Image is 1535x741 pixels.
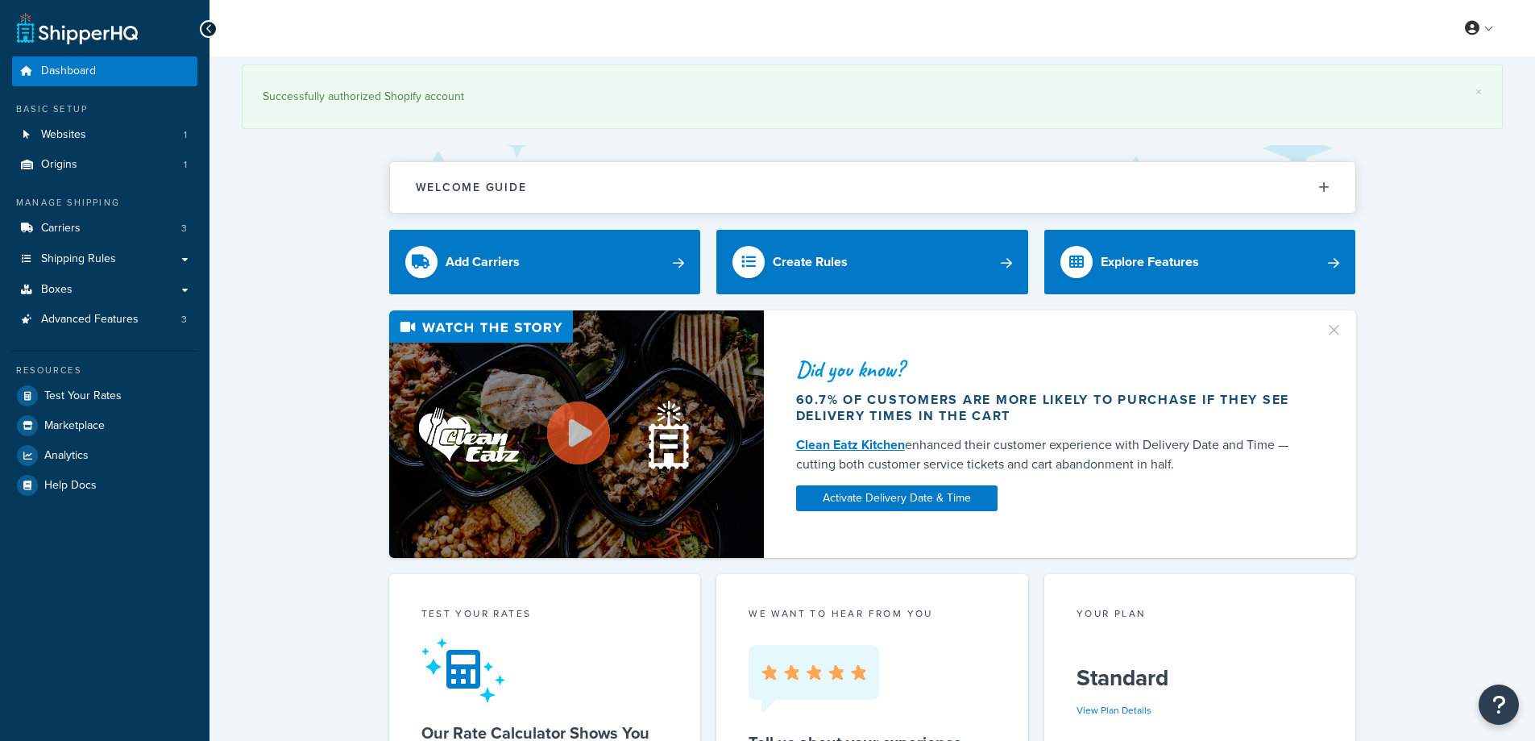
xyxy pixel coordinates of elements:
a: Analytics [12,441,197,470]
div: Explore Features [1101,251,1199,273]
span: Test Your Rates [44,389,122,403]
div: Create Rules [773,251,848,273]
li: Origins [12,150,197,180]
div: Did you know? [796,358,1305,381]
span: Boxes [41,283,73,297]
a: Carriers3 [12,214,197,244]
li: Carriers [12,214,197,244]
span: Origins [41,158,77,172]
button: Welcome Guide [390,162,1355,213]
span: 1 [184,128,187,142]
a: Test Your Rates [12,381,197,410]
span: 3 [181,313,187,327]
span: Carriers [41,222,81,235]
span: Advanced Features [41,313,139,327]
div: enhanced their customer experience with Delivery Date and Time — cutting both customer service ti... [796,435,1305,474]
span: Help Docs [44,479,97,493]
div: Resources [12,364,197,377]
a: × [1475,85,1482,98]
p: we want to hear from you [749,606,996,621]
span: Dashboard [41,65,96,78]
div: Your Plan [1077,606,1324,625]
a: Explore Features [1044,230,1356,294]
a: Marketplace [12,411,197,440]
a: Activate Delivery Date & Time [796,485,998,511]
span: Websites [41,128,86,142]
a: Websites1 [12,120,197,150]
li: Advanced Features [12,305,197,335]
a: Add Carriers [389,230,701,294]
h5: Standard [1077,665,1324,691]
div: Basic Setup [12,102,197,116]
li: Websites [12,120,197,150]
a: Origins1 [12,150,197,180]
a: Dashboard [12,56,197,86]
span: Marketplace [44,419,105,433]
a: Clean Eatz Kitchen [796,435,905,454]
div: 60.7% of customers are more likely to purchase if they see delivery times in the cart [796,392,1305,424]
a: Create Rules [716,230,1028,294]
a: View Plan Details [1077,703,1151,718]
a: Advanced Features3 [12,305,197,335]
div: Add Carriers [446,251,520,273]
a: Boxes [12,275,197,305]
a: Shipping Rules [12,244,197,274]
span: Analytics [44,449,89,463]
button: Open Resource Center [1479,685,1519,725]
div: Successfully authorized Shopify account [263,85,1482,108]
a: Help Docs [12,471,197,500]
span: 1 [184,158,187,172]
div: Manage Shipping [12,196,197,210]
h2: Welcome Guide [416,181,527,194]
span: Shipping Rules [41,252,116,266]
span: 3 [181,222,187,235]
div: Test your rates [421,606,669,625]
img: Video thumbnail [389,310,764,558]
